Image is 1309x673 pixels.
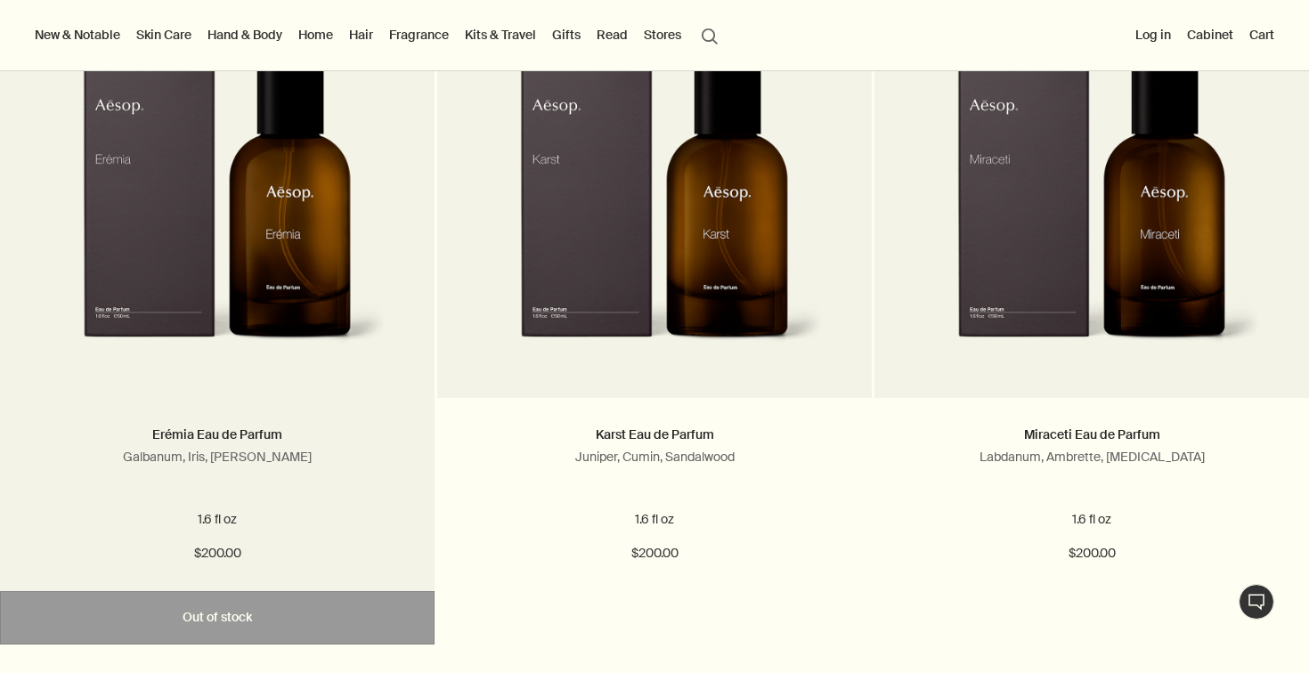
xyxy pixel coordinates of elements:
[346,23,377,46] a: Hair
[485,42,823,371] img: Aesop Fragrance Karst Eau de Parfum in amber glass bottle with outer carton.
[640,23,685,46] button: Stores
[874,42,1309,398] a: Aesop Fragrance Miraceti Eau de Parfum in amber glass bottle with outer carton
[1069,543,1116,564] span: $200.00
[437,42,872,398] a: Aesop Fragrance Karst Eau de Parfum in amber glass bottle with outer carton.
[152,426,282,442] a: Erémia Eau de Parfum
[694,18,726,52] button: Open search
[295,23,337,46] a: Home
[1024,426,1160,442] a: Miraceti Eau de Parfum
[133,23,195,46] a: Skin Care
[48,42,386,371] img: Aesop Fragrance Eremia Eau de Parfum in amber glass bottle with outer carton
[901,449,1282,465] p: Labdanum, Ambrette, [MEDICAL_DATA]
[1132,23,1175,46] button: Log in
[464,449,845,465] p: Juniper, Cumin, Sandalwood
[1183,23,1237,46] a: Cabinet
[631,543,679,564] span: $200.00
[593,23,631,46] a: Read
[194,543,241,564] span: $200.00
[596,426,714,442] a: Karst Eau de Parfum
[1239,584,1274,620] button: Live Assistance
[549,23,584,46] a: Gifts
[461,23,540,46] a: Kits & Travel
[27,449,408,465] p: Galbanum, Iris, [PERSON_NAME]
[31,23,124,46] button: New & Notable
[1246,23,1278,46] button: Cart
[923,42,1260,371] img: Aesop Fragrance Miraceti Eau de Parfum in amber glass bottle with outer carton
[386,23,452,46] a: Fragrance
[204,23,286,46] a: Hand & Body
